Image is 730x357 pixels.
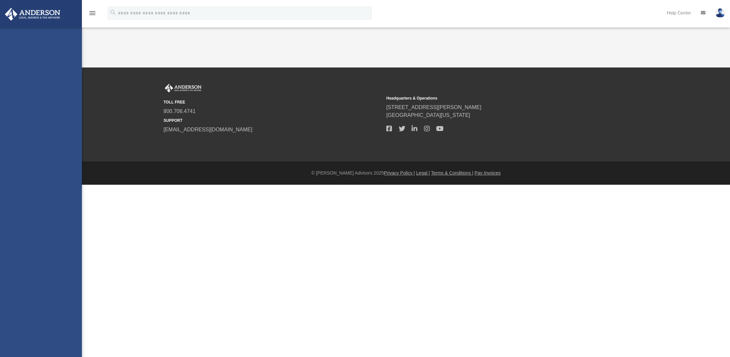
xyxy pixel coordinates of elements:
[416,170,430,176] a: Legal |
[384,170,415,176] a: Privacy Policy |
[431,170,473,176] a: Terms & Conditions |
[109,9,117,16] i: search
[163,99,382,105] small: TOLL FREE
[386,112,470,118] a: [GEOGRAPHIC_DATA][US_STATE]
[474,170,500,176] a: Pay Invoices
[163,108,196,114] a: 800.706.4741
[163,118,382,123] small: SUPPORT
[88,12,96,17] a: menu
[386,104,481,110] a: [STREET_ADDRESS][PERSON_NAME]
[88,9,96,17] i: menu
[163,127,252,132] a: [EMAIL_ADDRESS][DOMAIN_NAME]
[82,170,730,177] div: © [PERSON_NAME] Advisors 2025
[3,8,62,21] img: Anderson Advisors Platinum Portal
[715,8,725,18] img: User Pic
[163,84,203,92] img: Anderson Advisors Platinum Portal
[386,95,605,101] small: Headquarters & Operations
